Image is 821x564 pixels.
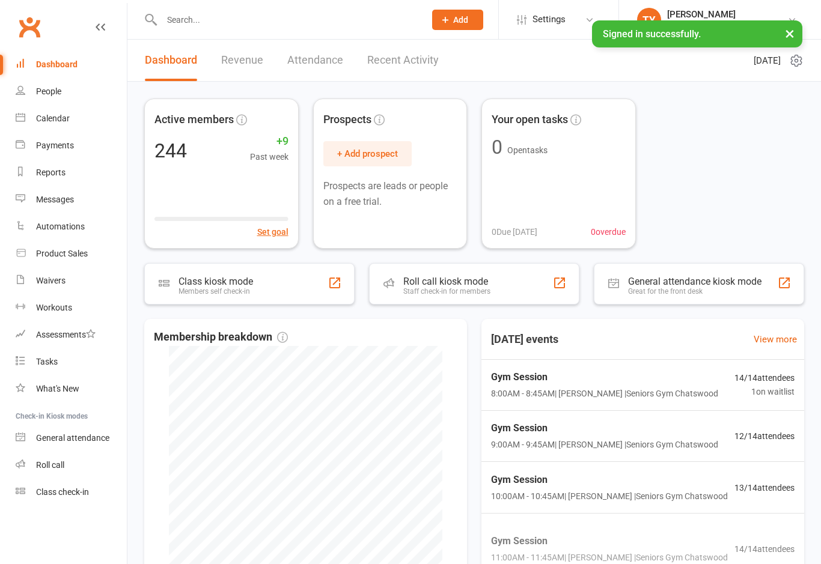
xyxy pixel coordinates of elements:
a: Revenue [221,40,263,81]
span: Past week [250,150,288,163]
div: General attendance [36,433,109,443]
button: Add [432,10,483,30]
div: 0 [492,138,502,157]
a: Dashboard [145,40,197,81]
span: Gym Session [491,533,728,549]
span: 10:00AM - 10:45AM | [PERSON_NAME] | Seniors Gym Chatswood [491,490,728,503]
a: Attendance [287,40,343,81]
input: Search... [158,11,417,28]
div: People [36,86,61,96]
div: Automations [36,222,85,231]
div: TY [637,8,661,32]
span: Membership breakdown [154,329,288,346]
div: Dashboard [36,59,78,69]
div: Roll call kiosk mode [403,276,490,287]
span: Open tasks [507,145,548,155]
span: 12 / 14 attendees [734,429,795,443]
div: [PERSON_NAME] [667,9,787,20]
span: 13 / 14 attendees [734,481,795,494]
a: People [16,78,127,105]
div: Assessments [36,330,96,339]
a: General attendance kiosk mode [16,425,127,452]
div: Calendar [36,114,70,123]
span: Signed in successfully. [603,28,701,40]
span: Gym Session [491,420,718,436]
a: Clubworx [14,12,44,42]
span: Settings [533,6,566,33]
div: Workouts [36,303,72,312]
span: Active members [154,111,234,129]
div: Product Sales [36,249,88,258]
div: General attendance kiosk mode [628,276,761,287]
a: What's New [16,375,127,402]
span: 1 on waitlist [734,385,795,398]
a: Roll call [16,452,127,479]
div: 244 [154,141,187,160]
a: Dashboard [16,51,127,78]
a: Messages [16,186,127,213]
span: 14 / 14 attendees [734,371,795,384]
a: Calendar [16,105,127,132]
span: Gym Session [491,472,728,488]
div: Payments [36,141,74,150]
div: Reports [36,168,66,177]
button: + Add prospect [323,141,412,166]
p: Prospects are leads or people on a free trial. [323,178,457,209]
span: Add [453,15,468,25]
h3: [DATE] events [481,329,568,350]
div: What's New [36,384,79,393]
span: Prospects [323,111,371,129]
span: Your open tasks [492,111,568,129]
a: Tasks [16,348,127,375]
span: 9:00AM - 9:45AM | [PERSON_NAME] | Seniors Gym Chatswood [491,438,718,451]
div: Roll call [36,460,64,470]
a: Class kiosk mode [16,479,127,506]
div: Tasks [36,357,58,366]
div: Staff check-in for members [403,287,490,296]
span: [DATE] [754,53,781,68]
span: 0 Due [DATE] [492,225,537,238]
span: 8:00AM - 8:45AM | [PERSON_NAME] | Seniors Gym Chatswood [491,387,718,400]
span: +9 [250,133,288,150]
span: 0 overdue [591,225,626,238]
a: Reports [16,159,127,186]
div: Uniting Seniors Gym Chatswood [667,20,787,31]
a: Waivers [16,267,127,294]
div: Great for the front desk [628,287,761,296]
a: Product Sales [16,240,127,267]
button: × [779,20,801,46]
div: Class check-in [36,487,89,497]
a: Workouts [16,294,127,321]
button: Set goal [257,225,288,238]
span: Gym Session [491,369,718,385]
a: Recent Activity [367,40,439,81]
div: Waivers [36,276,66,285]
div: Members self check-in [179,287,253,296]
a: Assessments [16,321,127,348]
div: Class kiosk mode [179,276,253,287]
a: View more [754,332,797,347]
div: Messages [36,195,74,204]
a: Automations [16,213,127,240]
a: Payments [16,132,127,159]
span: 14 / 14 attendees [734,542,795,556]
